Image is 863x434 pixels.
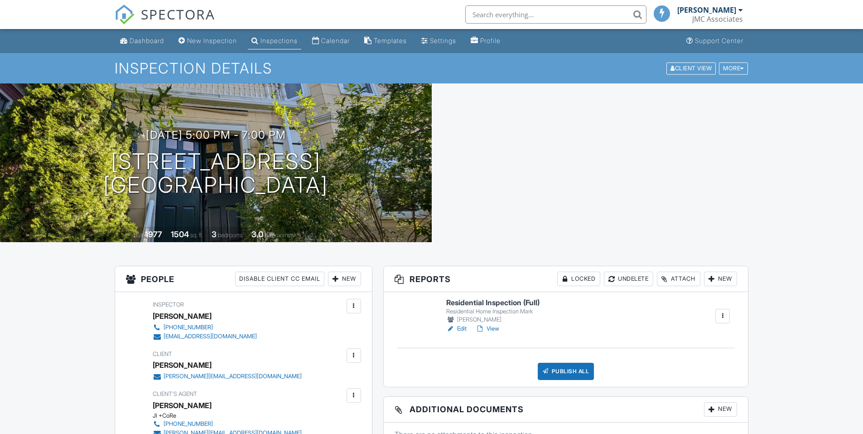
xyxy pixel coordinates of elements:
[153,301,184,308] span: Inspector
[260,37,298,44] div: Inspections
[430,37,456,44] div: Settings
[153,351,172,357] span: Client
[103,150,328,198] h1: [STREET_ADDRESS] [GEOGRAPHIC_DATA]
[704,402,737,417] div: New
[190,232,203,239] span: sq. ft.
[171,229,189,239] div: 1504
[604,272,653,286] div: Undelete
[446,324,467,333] a: Edit
[480,37,501,44] div: Profile
[212,229,217,239] div: 3
[153,309,212,323] div: [PERSON_NAME]
[153,390,197,397] span: Client's Agent
[251,229,263,239] div: 3.0
[175,33,241,49] a: New Inspection
[153,412,309,419] div: Jl +CoRe
[446,308,540,315] div: Residential Home Inspection Mark
[153,399,212,412] a: [PERSON_NAME]
[446,299,540,324] a: Residential Inspection (Full) Residential Home Inspection Mark [PERSON_NAME]
[418,33,460,49] a: Settings
[164,333,257,340] div: [EMAIL_ADDRESS][DOMAIN_NAME]
[134,232,144,239] span: Built
[164,420,213,428] div: [PHONE_NUMBER]
[187,37,237,44] div: New Inspection
[704,272,737,286] div: New
[695,37,743,44] div: Support Center
[309,33,353,49] a: Calendar
[164,324,213,331] div: [PHONE_NUMBER]
[328,272,361,286] div: New
[465,5,646,24] input: Search everything...
[374,37,407,44] div: Templates
[115,5,135,24] img: The Best Home Inspection Software - Spectora
[446,315,540,324] div: [PERSON_NAME]
[538,363,594,380] div: Publish All
[557,272,600,286] div: Locked
[476,324,499,333] a: View
[164,373,302,380] div: [PERSON_NAME][EMAIL_ADDRESS][DOMAIN_NAME]
[115,12,215,31] a: SPECTORA
[153,358,212,372] div: [PERSON_NAME]
[153,419,302,429] a: [PHONE_NUMBER]
[115,266,372,292] h3: People
[692,15,743,24] div: JMC Associates
[145,229,162,239] div: 1977
[666,62,716,74] div: Client View
[361,33,410,49] a: Templates
[265,232,290,239] span: bathrooms
[153,323,257,332] a: [PHONE_NUMBER]
[141,5,215,24] span: SPECTORA
[146,129,286,141] h3: [DATE] 5:00 pm - 7:00 pm
[248,33,301,49] a: Inspections
[321,37,350,44] div: Calendar
[235,272,324,286] div: Disable Client CC Email
[446,299,540,307] h6: Residential Inspection (Full)
[719,62,748,74] div: More
[384,397,748,423] h3: Additional Documents
[665,64,718,71] a: Client View
[130,37,164,44] div: Dashboard
[153,372,302,381] a: [PERSON_NAME][EMAIL_ADDRESS][DOMAIN_NAME]
[153,332,257,341] a: [EMAIL_ADDRESS][DOMAIN_NAME]
[677,5,736,15] div: [PERSON_NAME]
[683,33,747,49] a: Support Center
[218,232,243,239] span: bedrooms
[116,33,168,49] a: Dashboard
[115,60,749,76] h1: Inspection Details
[384,266,748,292] h3: Reports
[467,33,504,49] a: Profile
[657,272,700,286] div: Attach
